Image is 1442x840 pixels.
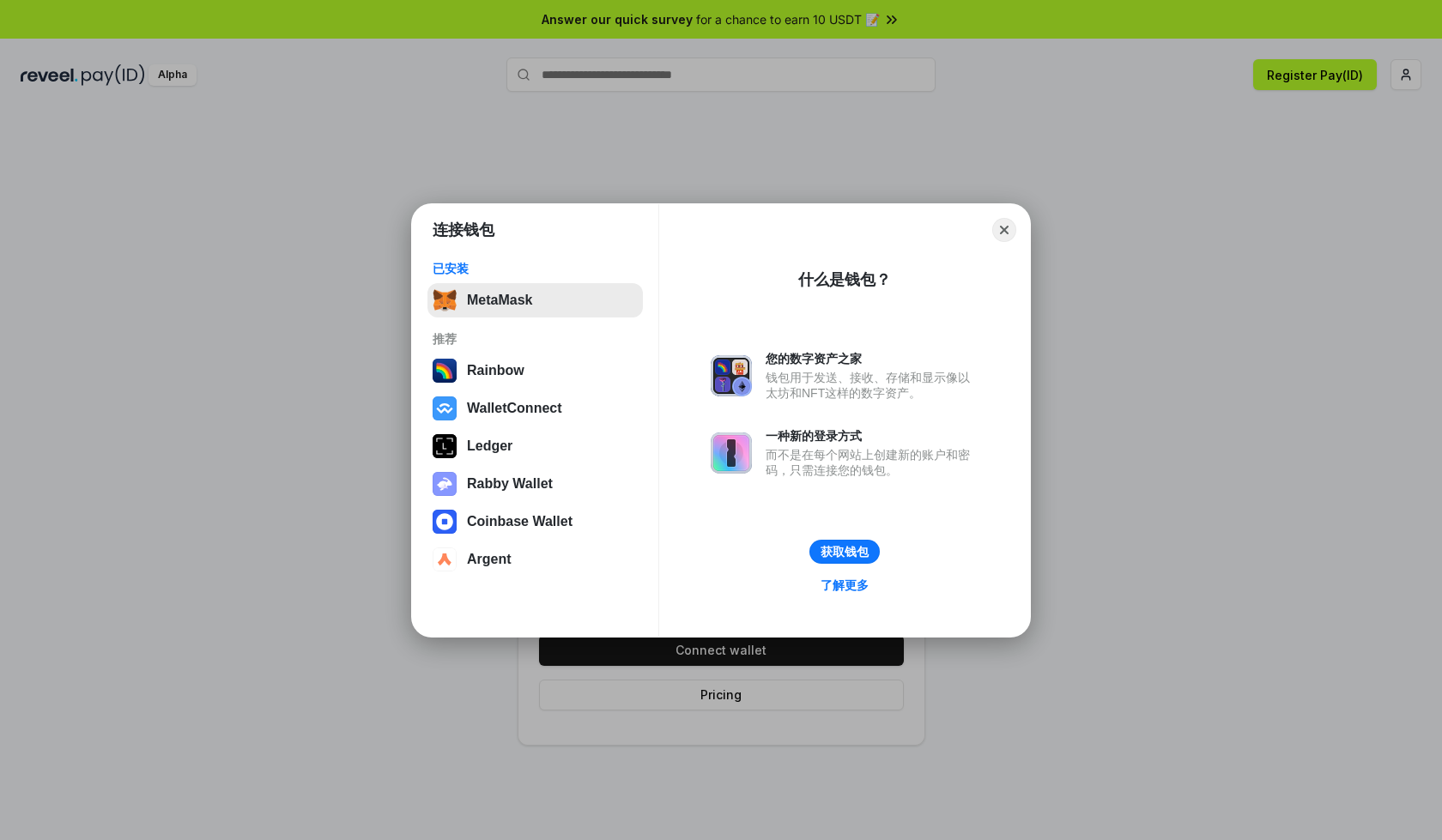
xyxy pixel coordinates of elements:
[766,447,978,478] div: 而不是在每个网站上创建新的账户和密码，只需连接您的钱包。
[798,269,891,290] div: 什么是钱包？
[467,363,524,378] div: Rainbow
[809,540,880,564] button: 获取钱包
[433,547,457,571] img: svg+xml,%3Csvg%20width%3D%2228%22%20height%3D%2228%22%20viewBox%3D%220%200%2028%2028%22%20fill%3D...
[711,355,752,396] img: svg+xml,%3Csvg%20xmlns%3D%22http%3A%2F%2Fwww.w3.org%2F2000%2Fsvg%22%20fill%3D%22none%22%20viewBox...
[467,476,553,492] div: Rabby Wallet
[427,467,643,501] button: Rabby Wallet
[821,577,869,593] div: 了解更多
[427,354,643,388] button: Rainbow
[467,401,562,416] div: WalletConnect
[427,391,643,426] button: WalletConnect
[427,505,643,539] button: Coinbase Wallet
[433,331,638,347] div: 推荐
[467,552,512,567] div: Argent
[433,261,638,276] div: 已安装
[766,351,978,366] div: 您的数字资产之家
[427,542,643,577] button: Argent
[992,218,1016,242] button: Close
[433,396,457,420] img: svg+xml,%3Csvg%20width%3D%2228%22%20height%3D%2228%22%20viewBox%3D%220%200%2028%2028%22%20fill%3D...
[427,283,643,317] button: MetaMask
[766,370,978,401] div: 钱包用于发送、接收、存储和显示像以太坊和NFT这样的数字资产。
[433,220,494,240] h1: 连接钱包
[433,359,457,383] img: svg+xml,%3Csvg%20width%3D%22120%22%20height%3D%22120%22%20viewBox%3D%220%200%20120%20120%22%20fil...
[467,438,512,454] div: Ledger
[810,574,879,596] a: 了解更多
[433,472,457,496] img: svg+xml,%3Csvg%20xmlns%3D%22http%3A%2F%2Fwww.w3.org%2F2000%2Fsvg%22%20fill%3D%22none%22%20viewBox...
[711,432,752,474] img: svg+xml,%3Csvg%20xmlns%3D%22http%3A%2F%2Fwww.w3.org%2F2000%2Fsvg%22%20fill%3D%22none%22%20viewBox...
[821,544,869,559] div: 获取钱包
[433,288,457,312] img: svg+xml,%3Csvg%20fill%3D%22none%22%20height%3D%2233%22%20viewBox%3D%220%200%2035%2033%22%20width%...
[766,428,978,444] div: 一种新的登录方式
[427,429,643,463] button: Ledger
[433,510,457,534] img: svg+xml,%3Csvg%20width%3D%2228%22%20height%3D%2228%22%20viewBox%3D%220%200%2028%2028%22%20fill%3D...
[467,514,573,529] div: Coinbase Wallet
[467,293,532,308] div: MetaMask
[433,434,457,458] img: svg+xml,%3Csvg%20xmlns%3D%22http%3A%2F%2Fwww.w3.org%2F2000%2Fsvg%22%20width%3D%2228%22%20height%3...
